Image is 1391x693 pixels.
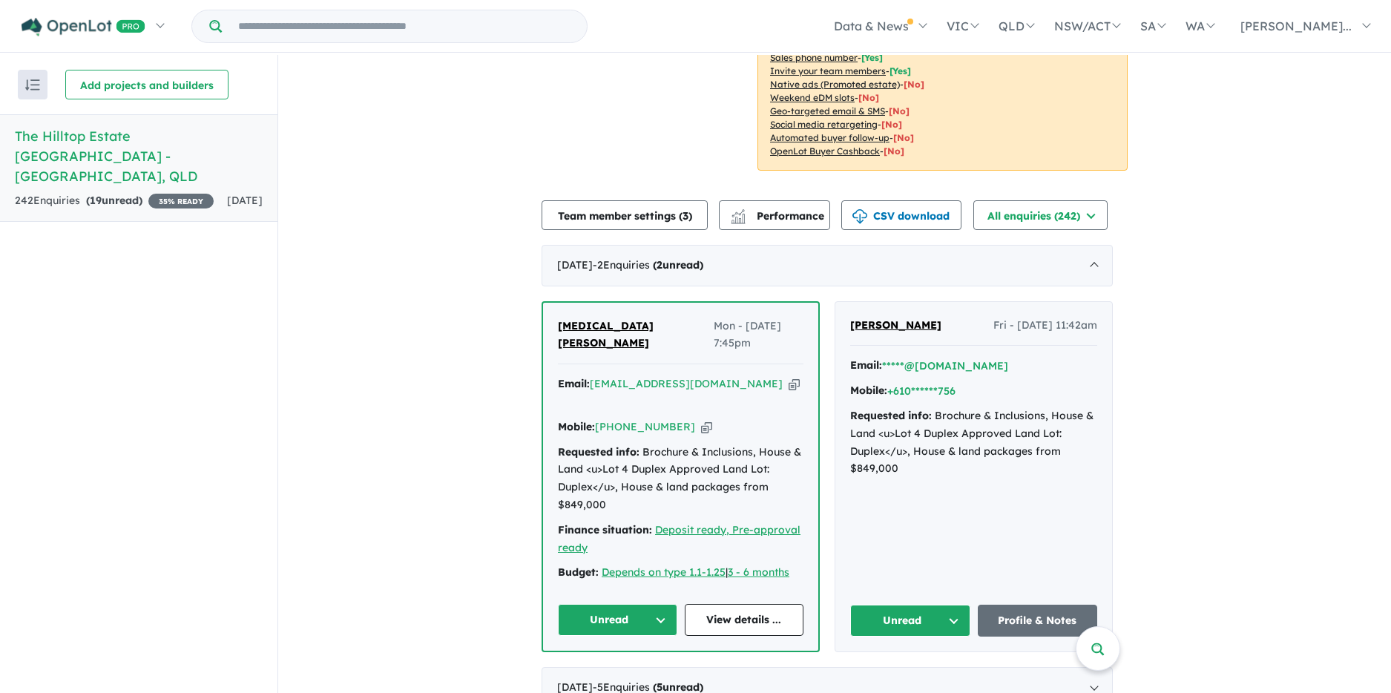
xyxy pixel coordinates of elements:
strong: Requested info: [558,445,639,459]
button: Copy [701,419,712,435]
span: Performance [733,209,824,223]
strong: Email: [850,358,882,372]
span: [No] [884,145,904,157]
u: Social media retargeting [770,119,878,130]
strong: Mobile: [850,384,887,397]
span: - 2 Enquir ies [593,258,703,272]
button: Unread [558,604,677,636]
span: [No] [881,119,902,130]
h5: The Hilltop Estate [GEOGRAPHIC_DATA] - [GEOGRAPHIC_DATA] , QLD [15,126,263,186]
span: [ Yes ] [889,65,911,76]
button: Performance [719,200,830,230]
input: Try estate name, suburb, builder or developer [225,10,584,42]
span: [No] [889,105,910,116]
u: Invite your team members [770,65,886,76]
span: 35 % READY [148,194,214,208]
button: Copy [789,376,800,392]
span: 3 [683,209,688,223]
img: bar-chart.svg [731,214,746,223]
strong: Requested info: [850,409,932,422]
a: [MEDICAL_DATA][PERSON_NAME] [558,318,714,353]
u: Geo-targeted email & SMS [770,105,885,116]
a: 3 - 6 months [728,565,789,579]
a: [PHONE_NUMBER] [595,420,695,433]
button: CSV download [841,200,961,230]
span: 2 [657,258,662,272]
a: [EMAIL_ADDRESS][DOMAIN_NAME] [590,377,783,390]
span: 19 [90,194,102,207]
u: Automated buyer follow-up [770,132,889,143]
span: Mon - [DATE] 7:45pm [714,318,803,353]
span: Fri - [DATE] 11:42am [993,317,1097,335]
div: Brochure & Inclusions, House & Land <u>Lot 4 Duplex Approved Land Lot: Duplex</u>, House & land p... [558,444,803,514]
u: OpenLot Buyer Cashback [770,145,880,157]
span: [MEDICAL_DATA][PERSON_NAME] [558,319,654,350]
img: download icon [852,209,867,224]
span: [PERSON_NAME]... [1240,19,1352,33]
span: [No] [893,132,914,143]
span: [ Yes ] [861,52,883,63]
strong: Email: [558,377,590,390]
span: [No] [858,92,879,103]
button: Unread [850,605,970,637]
button: All enquiries (242) [973,200,1108,230]
div: Brochure & Inclusions, House & Land <u>Lot 4 Duplex Approved Land Lot: Duplex</u>, House & land p... [850,407,1097,478]
strong: ( unread) [653,258,703,272]
img: line-chart.svg [731,209,745,217]
button: Add projects and builders [65,70,228,99]
span: [DATE] [227,194,263,207]
button: Team member settings (3) [542,200,708,230]
a: View details ... [685,604,804,636]
a: Profile & Notes [978,605,1098,637]
a: [PERSON_NAME] [850,317,941,335]
u: Weekend eDM slots [770,92,855,103]
strong: Finance situation: [558,523,652,536]
u: Sales phone number [770,52,858,63]
img: sort.svg [25,79,40,91]
u: Native ads (Promoted estate) [770,79,900,90]
strong: Budget: [558,565,599,579]
div: 242 Enquir ies [15,192,214,210]
img: Openlot PRO Logo White [22,18,145,36]
span: [PERSON_NAME] [850,318,941,332]
a: Depends on type 1.1-1.25 [602,565,726,579]
a: Deposit ready, Pre-approval ready [558,523,800,554]
span: [No] [904,79,924,90]
div: | [558,564,803,582]
strong: ( unread) [86,194,142,207]
strong: Mobile: [558,420,595,433]
div: [DATE] [542,245,1113,286]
